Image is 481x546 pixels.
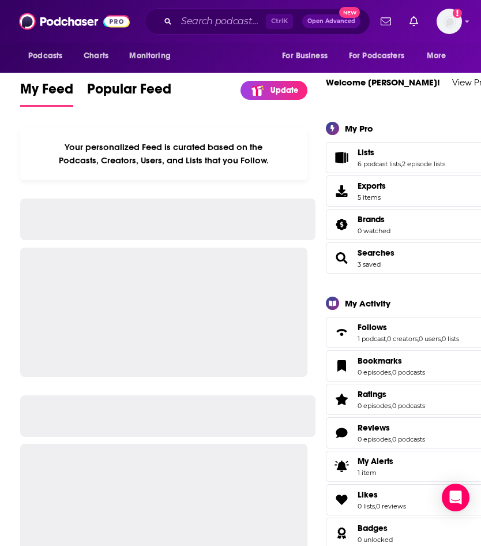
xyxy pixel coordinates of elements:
[330,391,353,407] a: Ratings
[358,402,391,410] a: 0 episodes
[358,469,393,477] span: 1 item
[358,368,391,376] a: 0 episodes
[391,368,392,376] span: ,
[330,183,353,199] span: Exports
[437,9,462,34] span: Logged in as samanthawu
[341,45,421,67] button: open menu
[358,389,386,399] span: Ratings
[339,7,360,18] span: New
[405,12,423,31] a: Show notifications dropdown
[20,45,77,67] button: open menu
[20,80,73,107] a: My Feed
[20,128,307,180] div: Your personalized Feed is curated based on the Podcasts, Creators, Users, and Lists that you Follow.
[358,422,390,433] span: Reviews
[419,45,461,67] button: open menu
[330,492,353,508] a: Likes
[326,77,440,88] a: Welcome [PERSON_NAME]!
[129,48,170,64] span: Monitoring
[345,298,390,309] div: My Activity
[358,260,381,268] a: 3 saved
[376,502,406,510] a: 0 reviews
[437,9,462,34] button: Show profile menu
[358,435,391,443] a: 0 episodes
[358,502,375,510] a: 0 lists
[386,335,387,343] span: ,
[358,227,390,235] a: 0 watched
[330,458,353,474] span: My Alerts
[330,216,353,233] a: Brands
[240,81,307,100] a: Update
[358,356,402,366] span: Bookmarks
[358,356,425,366] a: Bookmarks
[402,160,445,168] a: 2 episode lists
[358,489,406,500] a: Likes
[401,160,402,168] span: ,
[453,9,462,18] svg: Add a profile image
[358,181,386,191] span: Exports
[376,12,396,31] a: Show notifications dropdown
[20,80,73,104] span: My Feed
[419,335,441,343] a: 0 users
[358,456,393,466] span: My Alerts
[358,193,386,201] span: 5 items
[84,48,108,64] span: Charts
[274,45,342,67] button: open menu
[418,335,419,343] span: ,
[330,149,353,166] a: Lists
[358,523,388,533] span: Badges
[330,324,353,341] a: Follows
[392,368,425,376] a: 0 podcasts
[121,45,185,67] button: open menu
[441,335,442,343] span: ,
[330,358,353,374] a: Bookmarks
[270,85,298,95] p: Update
[358,160,401,168] a: 6 podcast lists
[391,435,392,443] span: ,
[437,9,462,34] img: User Profile
[375,502,376,510] span: ,
[358,322,459,332] a: Follows
[427,48,446,64] span: More
[307,18,355,24] span: Open Advanced
[330,250,353,266] a: Searches
[302,14,360,28] button: Open AdvancedNew
[330,525,353,541] a: Badges
[76,45,115,67] a: Charts
[358,523,393,533] a: Badges
[358,147,374,158] span: Lists
[442,484,469,511] div: Open Intercom Messenger
[176,12,266,31] input: Search podcasts, credits, & more...
[358,147,445,158] a: Lists
[392,435,425,443] a: 0 podcasts
[358,322,387,332] span: Follows
[358,248,394,258] a: Searches
[387,335,418,343] a: 0 creators
[87,80,171,107] a: Popular Feed
[282,48,328,64] span: For Business
[392,402,425,410] a: 0 podcasts
[391,402,392,410] span: ,
[349,48,404,64] span: For Podcasters
[358,422,425,433] a: Reviews
[28,48,62,64] span: Podcasts
[87,80,171,104] span: Popular Feed
[358,335,386,343] a: 1 podcast
[345,123,373,134] div: My Pro
[358,214,390,225] a: Brands
[358,214,385,225] span: Brands
[330,425,353,441] a: Reviews
[145,8,370,35] div: Search podcasts, credits, & more...
[266,14,293,29] span: Ctrl K
[19,10,130,32] img: Podchaser - Follow, Share and Rate Podcasts
[442,335,459,343] a: 0 lists
[358,536,393,544] a: 0 unlocked
[358,489,378,500] span: Likes
[358,389,425,399] a: Ratings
